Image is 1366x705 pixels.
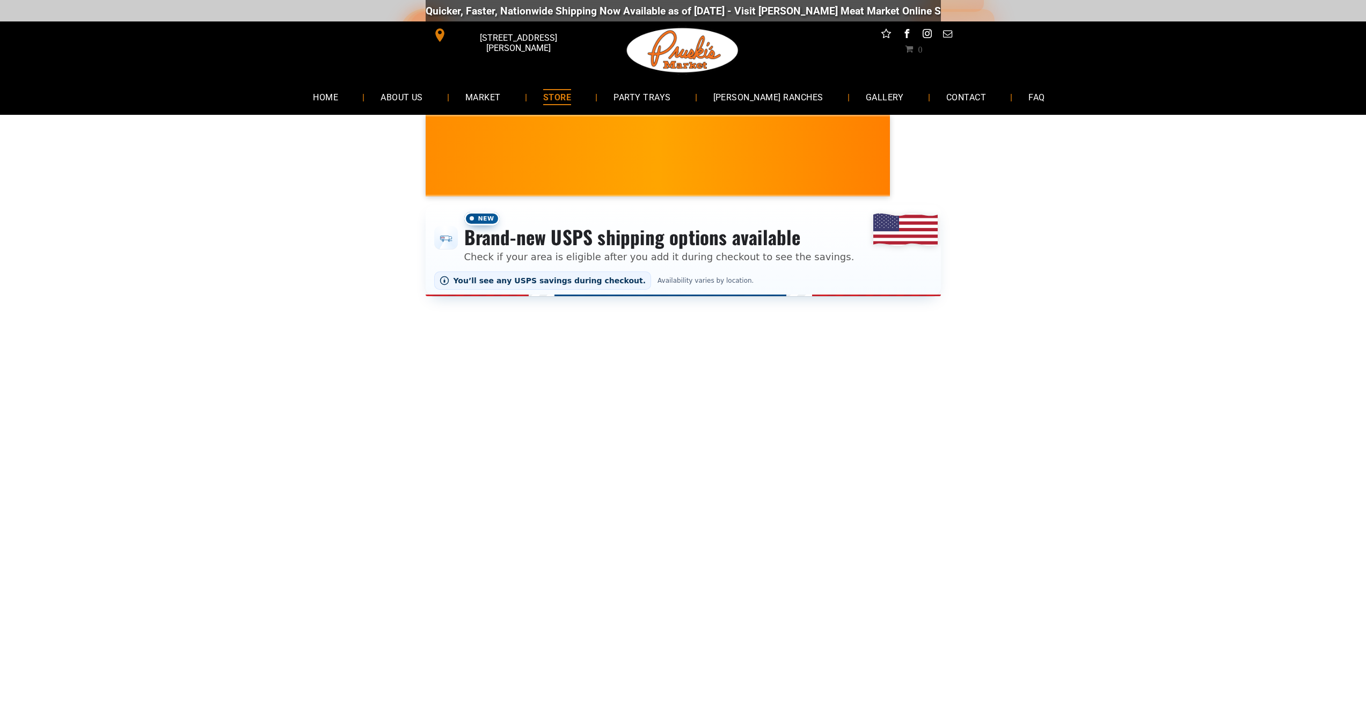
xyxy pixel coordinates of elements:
a: facebook [900,27,914,43]
a: STORE [527,83,587,111]
div: Shipping options announcement [426,205,941,296]
a: PARTY TRAYS [597,83,686,111]
span: [STREET_ADDRESS][PERSON_NAME] [449,27,587,58]
a: [PERSON_NAME] RANCHES [697,83,839,111]
a: ABOUT US [364,83,439,111]
a: HOME [297,83,354,111]
a: [STREET_ADDRESS][PERSON_NAME] [426,27,590,43]
a: Social network [879,27,893,43]
a: email [940,27,954,43]
div: Quicker, Faster, Nationwide Shipping Now Available as of [DATE] - Visit [PERSON_NAME] Meat Market... [426,5,1076,17]
a: GALLERY [850,83,920,111]
span: Availability varies by location. [655,277,756,284]
span: New [464,212,500,225]
span: 0 [918,45,922,53]
h3: Brand-new USPS shipping options available [464,225,854,249]
a: instagram [920,27,934,43]
a: MARKET [449,83,517,111]
p: Check if your area is eligible after you add it during checkout to see the savings. [464,249,854,264]
a: FAQ [1012,83,1061,111]
span: You’ll see any USPS savings during checkout. [454,276,646,285]
img: Pruski-s+Market+HQ+Logo2-1920w.png [625,21,741,79]
a: CONTACT [930,83,1002,111]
